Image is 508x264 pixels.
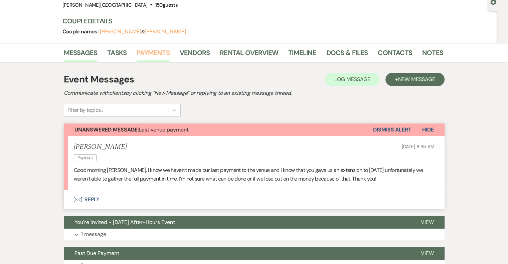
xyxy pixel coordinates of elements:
strong: Unanswered Message: [74,126,139,133]
a: Payments [137,47,170,62]
button: 1 message [64,229,445,240]
span: [PERSON_NAME][GEOGRAPHIC_DATA] [62,2,148,8]
button: Reply [64,190,445,209]
button: Hide [411,123,445,136]
span: 150 guests [155,2,178,8]
span: View [421,250,434,257]
button: View [410,247,445,260]
h5: [PERSON_NAME] [74,143,127,151]
div: Filter by topics... [67,106,103,114]
a: Notes [422,47,443,62]
span: Hide [422,126,434,133]
span: View [421,219,434,226]
p: 1 message [81,230,106,239]
a: Timeline [288,47,316,62]
span: New Message [398,76,435,83]
h2: Communicate with clients by clicking "New Message" or replying to an existing message thread. [64,89,445,97]
span: Couple names: [62,28,100,35]
button: Past Due Payment [64,247,410,260]
a: Messages [64,47,98,62]
h1: Event Messages [64,72,134,86]
h3: Couple Details [62,16,437,26]
a: Rental Overview [220,47,278,62]
a: Vendors [180,47,210,62]
span: Past Due Payment [74,250,119,257]
span: Payment [74,154,97,161]
button: You're Invited - [DATE] After-Hours Event [64,216,410,229]
span: You're Invited - [DATE] After-Hours Event [74,219,175,226]
a: Tasks [107,47,127,62]
a: Docs & Files [326,47,368,62]
button: [PERSON_NAME] [100,29,141,34]
button: View [410,216,445,229]
span: & [100,28,186,35]
button: +New Message [385,73,444,86]
button: Unanswered Message:Last venue payment [64,123,373,136]
span: [DATE] 8:35 AM [401,144,434,150]
p: Good morning [PERSON_NAME], I know we haven’t made our last payment to the venue and I know that ... [74,166,435,183]
button: [PERSON_NAME] [145,29,186,34]
button: Log Message [325,73,379,86]
span: Last venue payment [74,126,189,133]
span: Log Message [334,76,370,83]
button: Dismiss Alert [373,123,411,136]
a: Contacts [378,47,412,62]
